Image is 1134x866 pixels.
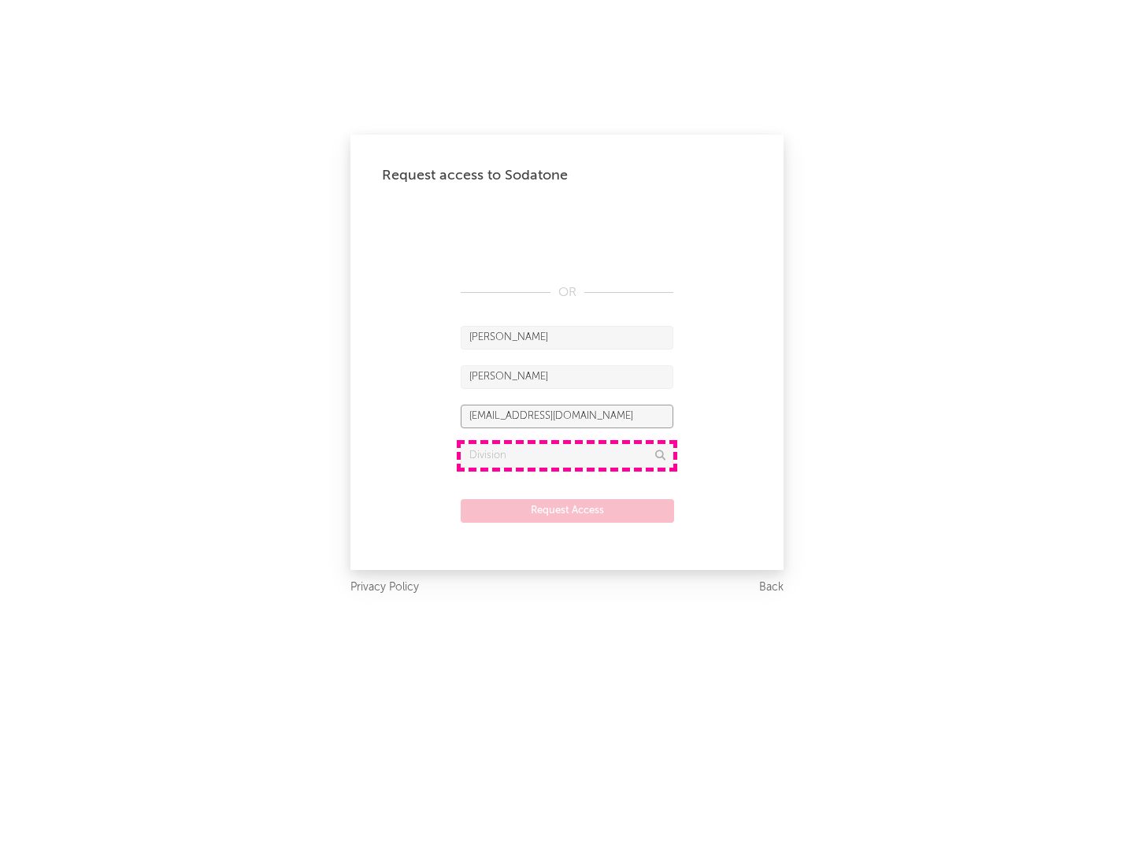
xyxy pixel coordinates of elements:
[461,283,673,302] div: OR
[382,166,752,185] div: Request access to Sodatone
[759,578,784,598] a: Back
[461,326,673,350] input: First Name
[461,365,673,389] input: Last Name
[350,578,419,598] a: Privacy Policy
[461,405,673,428] input: Email
[461,444,673,468] input: Division
[461,499,674,523] button: Request Access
